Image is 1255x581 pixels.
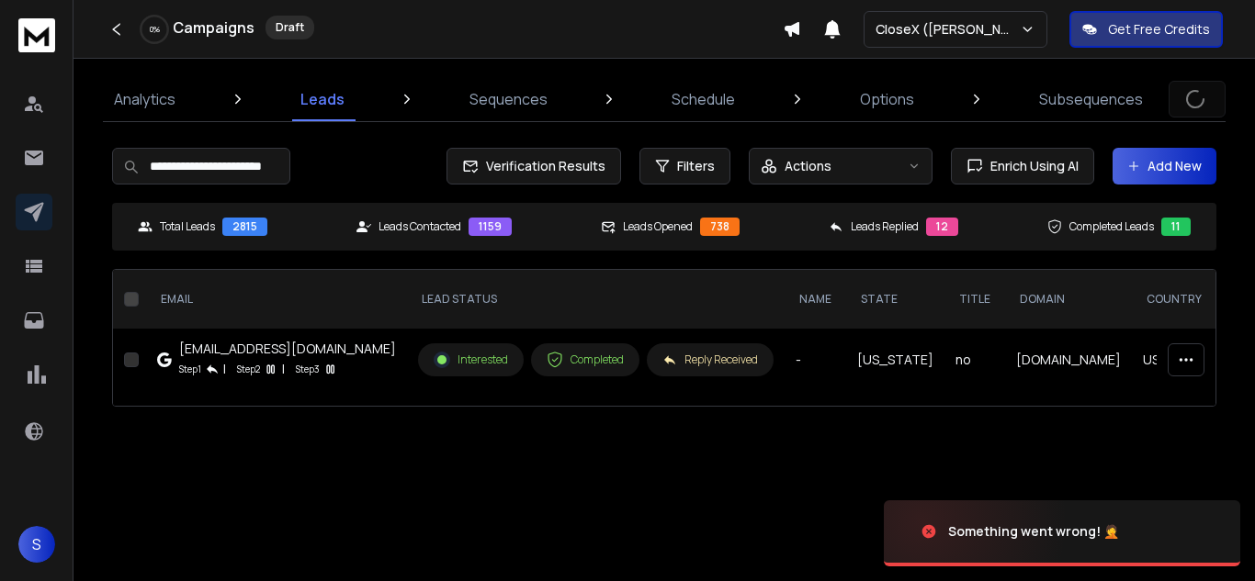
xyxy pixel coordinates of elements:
[876,20,1020,39] p: CloseX ([PERSON_NAME])
[785,157,831,175] p: Actions
[785,270,846,329] th: NAME
[447,148,621,184] button: Verification Results
[146,270,407,329] th: EMAIL
[1132,329,1216,391] td: US
[469,218,512,236] div: 1159
[179,340,396,358] div: [EMAIL_ADDRESS][DOMAIN_NAME]
[1132,270,1216,329] th: Country
[266,16,314,39] div: Draft
[296,360,320,378] p: Step 3
[160,219,215,234] p: Total Leads
[1069,11,1223,48] button: Get Free Credits
[700,218,740,236] div: 738
[983,157,1079,175] span: Enrich Using AI
[173,17,254,39] h1: Campaigns
[948,522,1119,541] div: Something went wrong! 🤦
[661,77,746,121] a: Schedule
[846,270,944,329] th: State
[434,352,508,368] div: Interested
[237,360,260,378] p: Step 2
[1005,329,1132,391] td: [DOMAIN_NAME]
[547,352,624,368] div: Completed
[282,360,285,378] p: |
[479,157,605,175] span: Verification Results
[150,24,160,35] p: 0 %
[1161,218,1191,236] div: 11
[114,88,175,110] p: Analytics
[1113,148,1216,184] button: Add New
[884,482,1068,581] img: image
[1028,77,1154,121] a: Subsequences
[846,329,944,391] td: [US_STATE]
[1039,88,1143,110] p: Subsequences
[662,352,758,367] div: Reply Received
[1069,219,1154,234] p: Completed Leads
[849,77,925,121] a: Options
[944,270,1005,329] th: title
[851,219,919,234] p: Leads Replied
[379,219,461,234] p: Leads Contacted
[223,360,226,378] p: |
[179,360,201,378] p: Step 1
[222,218,267,236] div: 2815
[951,148,1094,184] button: Enrich Using AI
[639,148,730,184] button: Filters
[103,77,187,121] a: Analytics
[289,77,356,121] a: Leads
[860,88,914,110] p: Options
[458,77,559,121] a: Sequences
[18,526,55,563] button: S
[677,157,715,175] span: Filters
[1108,20,1210,39] p: Get Free Credits
[469,88,548,110] p: Sequences
[926,218,958,236] div: 12
[1005,270,1132,329] th: Domain
[672,88,735,110] p: Schedule
[944,329,1005,391] td: no
[407,270,785,329] th: LEAD STATUS
[785,329,846,391] td: -
[623,219,693,234] p: Leads Opened
[300,88,345,110] p: Leads
[18,18,55,52] img: logo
